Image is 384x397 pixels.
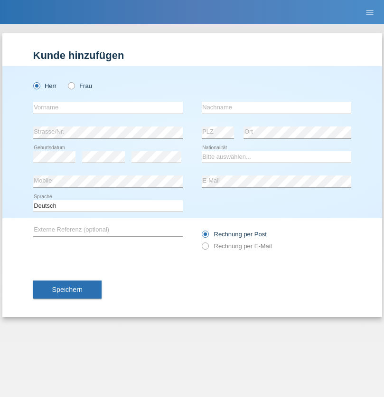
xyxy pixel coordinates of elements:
[33,281,102,299] button: Speichern
[68,82,92,89] label: Frau
[33,49,351,61] h1: Kunde hinzufügen
[52,286,83,293] span: Speichern
[202,242,208,254] input: Rechnung per E-Mail
[365,8,375,17] i: menu
[33,82,39,88] input: Herr
[68,82,74,88] input: Frau
[202,242,272,250] label: Rechnung per E-Mail
[202,231,208,242] input: Rechnung per Post
[360,9,379,15] a: menu
[33,82,57,89] label: Herr
[202,231,267,238] label: Rechnung per Post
